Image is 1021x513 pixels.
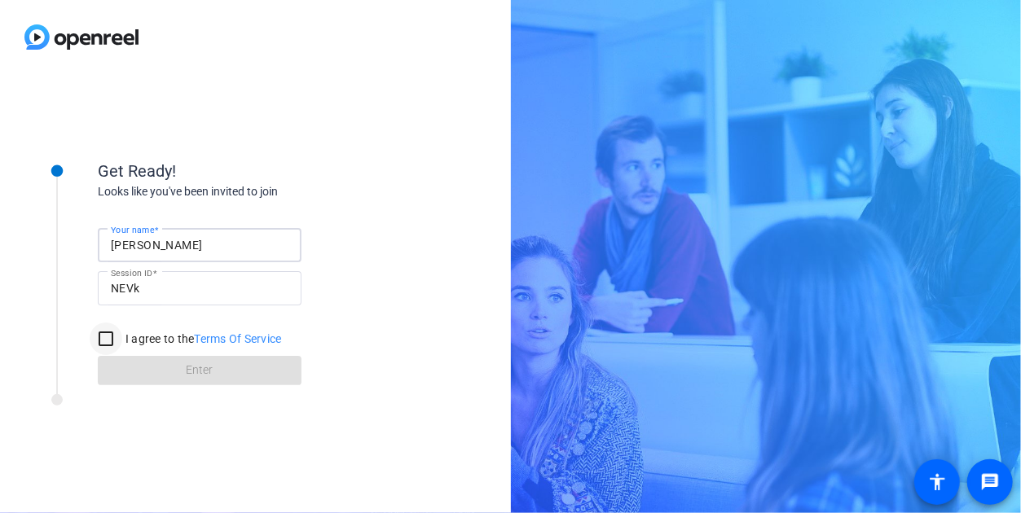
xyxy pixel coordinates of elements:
mat-label: Session ID [111,268,152,278]
label: I agree to the [122,331,282,347]
a: Terms Of Service [195,332,282,345]
div: Looks like you've been invited to join [98,183,424,200]
mat-label: Your name [111,225,154,235]
mat-icon: accessibility [927,472,947,492]
mat-icon: message [980,472,1000,492]
div: Get Ready! [98,159,424,183]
